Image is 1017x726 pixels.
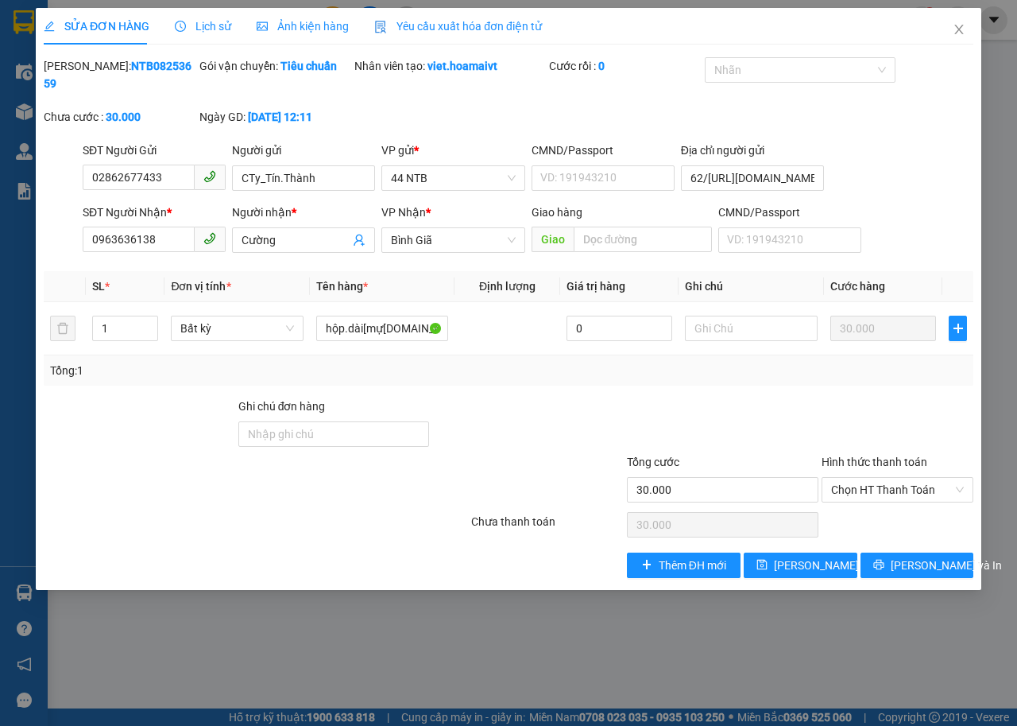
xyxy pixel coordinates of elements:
[180,316,293,340] span: Bất kỳ
[44,108,196,126] div: Chưa cước :
[679,271,823,302] th: Ghi chú
[949,316,967,341] button: plus
[257,20,349,33] span: Ảnh kiện hàng
[829,280,884,293] span: Cước hàng
[316,316,448,341] input: VD: Bàn, Ghế
[681,165,824,191] input: Địa chỉ của người gửi
[14,74,178,112] div: [GEOGRAPHIC_DATA],[GEOGRAPHIC_DATA]
[50,362,394,379] div: Tổng: 1
[659,557,726,574] span: Thêm ĐH mới
[14,52,178,74] div: 0708216868
[44,20,149,33] span: SỬA ĐƠN HÀNG
[106,111,141,123] b: 30.000
[199,108,352,126] div: Ngày GD:
[280,60,337,72] b: Tiêu chuẩn
[937,8,981,52] button: Close
[829,316,936,341] input: 0
[257,21,268,32] span: picture
[641,559,652,572] span: plus
[189,52,300,74] div: 0826536373
[175,21,186,32] span: clock-circle
[427,60,497,72] b: viet.hoamaivt
[549,57,702,75] div: Cước rồi :
[381,206,426,219] span: VP Nhận
[374,20,542,33] span: Yêu cầu xuất hóa đơn điện tử
[189,14,300,33] div: Bình Giã
[627,553,741,578] button: plusThêm ĐH mới
[381,142,524,159] div: VP gửi
[830,478,964,502] span: Chọn HT Thanh Toán
[203,232,216,245] span: phone
[860,553,973,578] button: printer[PERSON_NAME] và In
[598,60,605,72] b: 0
[756,559,768,572] span: save
[232,204,375,221] div: Người nhận
[189,15,227,32] span: Nhận:
[531,227,573,252] span: Giao
[14,15,38,32] span: Gửi:
[470,513,625,541] div: Chưa thanh toán
[953,23,965,36] span: close
[248,111,312,123] b: [DATE] 12:11
[199,57,352,75] div: Gói vận chuyển:
[531,142,674,159] div: CMND/Passport
[50,316,75,341] button: delete
[681,142,824,159] div: Địa chỉ người gửi
[238,421,429,447] input: Ghi chú đơn hàng
[573,227,711,252] input: Dọc đường
[685,316,817,341] input: Ghi Chú
[232,142,375,159] div: Người gửi
[479,280,536,293] span: Định lượng
[627,456,679,468] span: Tổng cước
[14,14,178,33] div: 44 NTB
[821,456,926,468] label: Hình thức thanh toán
[92,280,105,293] span: SL
[567,280,625,293] span: Giá trị hàng
[44,21,55,32] span: edit
[44,60,191,90] b: NTB08253659
[391,166,515,190] span: 44 NTB
[949,322,966,335] span: plus
[83,204,226,221] div: SĐT Người Nhận
[171,280,230,293] span: Đơn vị tính
[391,228,515,252] span: Bình Giã
[718,204,861,221] div: CMND/Passport
[175,20,231,33] span: Lịch sử
[203,170,216,183] span: phone
[872,559,884,572] span: printer
[354,57,546,75] div: Nhân viên tạo:
[44,57,196,92] div: [PERSON_NAME]:
[189,33,300,52] div: ngọc
[316,280,368,293] span: Tên hàng
[531,206,582,219] span: Giao hàng
[83,142,226,159] div: SĐT Người Gửi
[374,21,387,33] img: icon
[774,557,901,574] span: [PERSON_NAME] thay đổi
[14,33,178,52] div: TÂM
[238,400,325,413] label: Ghi chú đơn hàng
[744,553,857,578] button: save[PERSON_NAME] thay đổi
[890,557,1001,574] span: [PERSON_NAME] và In
[353,234,365,247] span: user-add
